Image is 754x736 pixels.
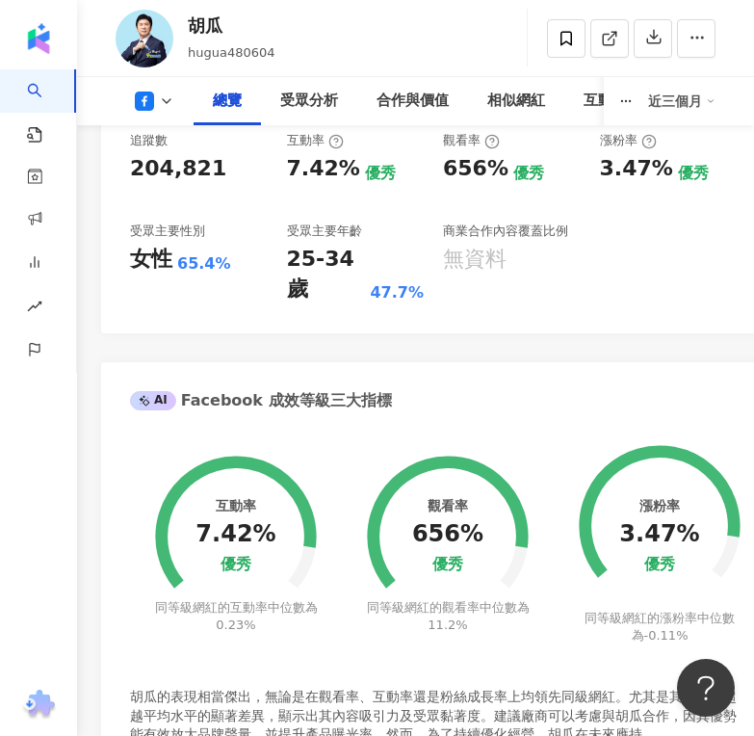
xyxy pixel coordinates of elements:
div: 觀看率 [428,498,468,513]
div: 漲粉率 [600,132,657,149]
div: 互動分析 [584,90,641,113]
div: 204,821 [130,154,226,184]
div: 合作與價值 [377,90,449,113]
span: rise [27,287,42,330]
div: 656% [443,154,508,184]
div: 總覽 [213,90,242,113]
a: search [27,69,65,145]
div: 優秀 [432,556,463,574]
div: 女性 [130,245,172,275]
div: 同等級網紅的互動率中位數為 [152,599,321,634]
div: 胡瓜 [188,13,275,38]
div: 優秀 [678,163,709,184]
div: 25-34 歲 [287,245,366,304]
div: 無資料 [443,245,507,275]
div: 互動率 [216,498,256,513]
div: 656% [412,521,483,548]
div: 65.4% [177,253,231,275]
img: chrome extension [20,690,58,721]
span: -0.11% [644,628,689,643]
div: 7.42% [195,521,275,548]
div: 相似網紅 [487,90,545,113]
span: 0.23% [216,618,255,632]
div: 互動率 [287,132,344,149]
div: 受眾主要年齡 [287,223,362,240]
div: 同等級網紅的漲粉率中位數為 [576,610,744,644]
div: 漲粉率 [639,498,680,513]
div: AI [130,391,176,410]
iframe: Help Scout Beacon - Open [677,659,735,717]
span: 11.2% [428,618,467,632]
img: logo icon [23,23,54,54]
div: 近三個月 [648,86,715,117]
div: 受眾主要性別 [130,223,205,240]
div: 商業合作內容覆蓋比例 [443,223,568,240]
div: 優秀 [644,556,675,574]
img: KOL Avatar [116,10,173,67]
div: 優秀 [221,556,251,574]
div: 追蹤數 [130,132,168,149]
span: hugua480604 [188,45,275,60]
div: 同等級網紅的觀看率中位數為 [364,599,533,634]
div: 7.42% [287,154,360,184]
div: 觀看率 [443,132,500,149]
div: 3.47% [600,154,673,184]
div: 優秀 [365,163,396,184]
div: Facebook 成效等級三大指標 [130,390,392,411]
div: 優秀 [513,163,544,184]
div: 受眾分析 [280,90,338,113]
div: 47.7% [370,282,424,303]
div: 3.47% [619,521,699,548]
